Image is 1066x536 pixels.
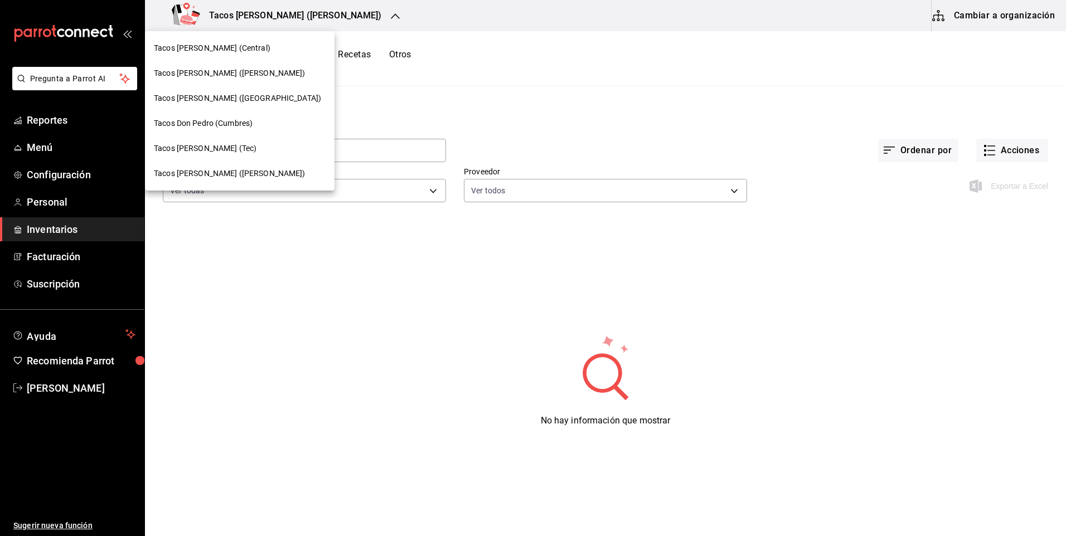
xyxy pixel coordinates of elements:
div: Tacos Don Pedro (Cumbres) [145,111,335,136]
div: Tacos [PERSON_NAME] ([GEOGRAPHIC_DATA]) [145,86,335,111]
span: Tacos [PERSON_NAME] ([PERSON_NAME]) [154,67,306,79]
span: Tacos [PERSON_NAME] ([GEOGRAPHIC_DATA]) [154,92,321,104]
div: Tacos [PERSON_NAME] ([PERSON_NAME]) [145,161,335,186]
span: Tacos Don Pedro (Cumbres) [154,118,253,129]
span: Tacos [PERSON_NAME] (Tec) [154,143,256,154]
div: Tacos [PERSON_NAME] ([PERSON_NAME]) [145,61,335,86]
div: Tacos [PERSON_NAME] (Central) [145,36,335,61]
div: Tacos [PERSON_NAME] (Tec) [145,136,335,161]
span: Tacos [PERSON_NAME] (Central) [154,42,270,54]
span: Tacos [PERSON_NAME] ([PERSON_NAME]) [154,168,306,179]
